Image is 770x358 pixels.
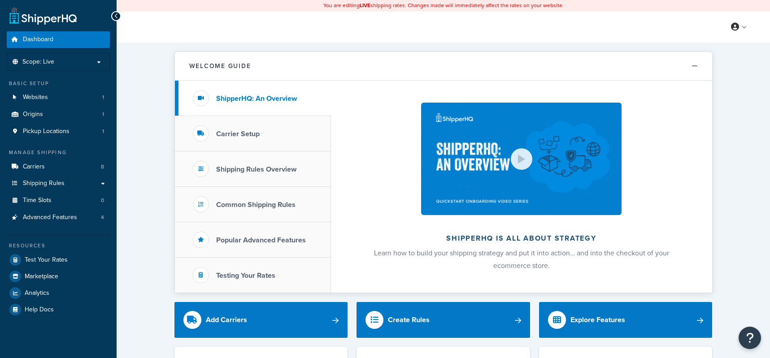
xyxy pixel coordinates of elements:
[189,63,251,69] h2: Welcome Guide
[7,285,110,301] a: Analytics
[7,89,110,106] a: Websites1
[206,314,247,326] div: Add Carriers
[23,36,53,43] span: Dashboard
[7,159,110,175] a: Carriers8
[7,106,110,123] li: Origins
[23,128,70,135] span: Pickup Locations
[216,236,306,244] h3: Popular Advanced Features
[22,58,54,66] span: Scope: Live
[7,106,110,123] a: Origins1
[216,201,296,209] h3: Common Shipping Rules
[7,268,110,285] a: Marketplace
[216,95,297,103] h3: ShipperHQ: An Overview
[25,306,54,314] span: Help Docs
[7,31,110,48] a: Dashboard
[360,1,370,9] b: LIVE
[739,327,761,349] button: Open Resource Center
[102,111,104,118] span: 1
[7,242,110,250] div: Resources
[25,289,49,297] span: Analytics
[23,111,43,118] span: Origins
[101,163,104,171] span: 8
[7,175,110,192] a: Shipping Rules
[355,234,688,242] h2: ShipperHQ is all about strategy
[7,192,110,209] li: Time Slots
[7,159,110,175] li: Carriers
[102,94,104,101] span: 1
[101,214,104,221] span: 4
[7,192,110,209] a: Time Slots0
[174,302,348,338] a: Add Carriers
[216,272,275,280] h3: Testing Your Rates
[539,302,713,338] a: Explore Features
[7,123,110,140] a: Pickup Locations1
[23,163,45,171] span: Carriers
[7,302,110,318] a: Help Docs
[7,123,110,140] li: Pickup Locations
[7,252,110,268] a: Test Your Rates
[216,130,260,138] h3: Carrier Setup
[7,149,110,156] div: Manage Shipping
[25,273,58,280] span: Marketplace
[216,165,296,173] h3: Shipping Rules Overview
[7,209,110,226] a: Advanced Features4
[7,209,110,226] li: Advanced Features
[101,197,104,204] span: 0
[357,302,530,338] a: Create Rules
[7,89,110,106] li: Websites
[23,197,52,204] span: Time Slots
[374,248,669,271] span: Learn how to build your shipping strategy and put it into action… and into the checkout of your e...
[388,314,430,326] div: Create Rules
[23,180,65,187] span: Shipping Rules
[23,214,77,221] span: Advanced Features
[175,52,712,81] button: Welcome Guide
[25,256,68,264] span: Test Your Rates
[23,94,48,101] span: Websites
[7,80,110,87] div: Basic Setup
[570,314,625,326] div: Explore Features
[421,103,621,215] img: ShipperHQ is all about strategy
[102,128,104,135] span: 1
